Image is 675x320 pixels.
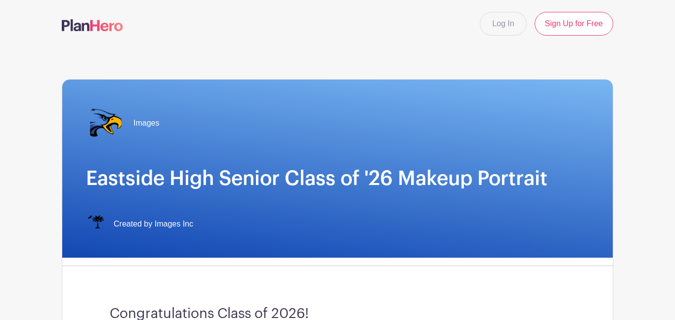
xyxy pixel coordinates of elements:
span: Created by Images Inc [114,218,193,230]
img: logo-507f7623f17ff9eddc593b1ce0a138ce2505c220e1c5a4e2b4648c50719b7d32.svg [62,19,123,31]
a: Log In [480,12,526,36]
span: Images [133,117,159,129]
a: Sign Up for Free [535,12,613,36]
img: IMAGES%20logo%20transparenT%20PNG%20s.png [86,214,106,234]
img: eastside%20transp..png [86,103,126,143]
h1: Eastside High Senior Class of '26 Makeup Portrait [86,167,589,190]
